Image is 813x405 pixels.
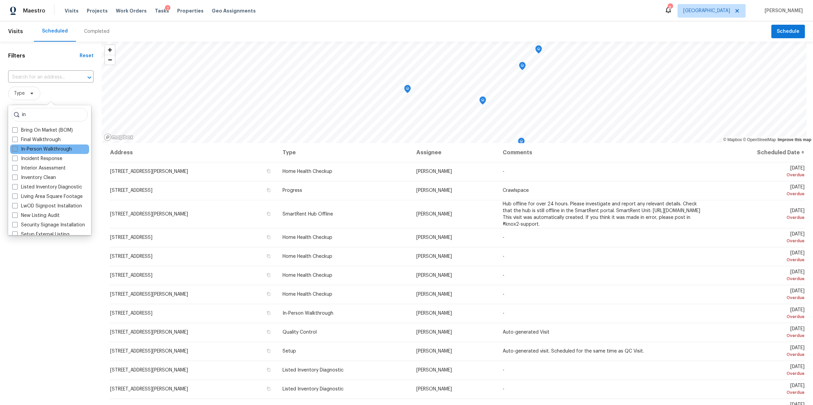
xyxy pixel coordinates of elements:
button: Zoom in [105,45,115,55]
span: Properties [177,7,204,14]
span: Hub offline for over 24 hours. Please investigate and report any relevant details. Check that the... [503,202,700,227]
span: Maestro [23,7,45,14]
div: Map marker [518,138,525,148]
a: Improve this map [778,137,811,142]
span: Zoom out [105,55,115,65]
span: - [503,169,504,174]
span: Progress [283,188,302,193]
span: [STREET_ADDRESS] [110,188,152,193]
span: [DATE] [711,208,805,221]
span: [DATE] [711,185,805,197]
span: [DATE] [711,345,805,358]
span: Visits [8,24,23,39]
div: Map marker [404,85,411,95]
span: [STREET_ADDRESS][PERSON_NAME] [110,349,188,354]
th: Type [277,143,411,162]
span: [STREET_ADDRESS][PERSON_NAME] [110,212,188,217]
span: Home Health Checkup [283,169,332,174]
div: Scheduled [42,28,68,35]
div: Overdue [711,172,805,178]
span: - [503,235,504,240]
label: Interior Assessment [12,165,66,172]
span: [DATE] [711,364,805,377]
button: Copy Address [266,386,272,392]
span: - [503,311,504,316]
button: Copy Address [266,234,272,240]
span: [PERSON_NAME] [416,349,452,354]
span: Listed Inventory Diagnostic [283,387,343,391]
span: - [503,387,504,391]
span: [STREET_ADDRESS] [110,254,152,259]
button: Schedule [771,25,805,39]
span: Geo Assignments [212,7,256,14]
span: - [503,368,504,373]
div: Overdue [711,332,805,339]
span: Home Health Checkup [283,235,332,240]
span: - [503,273,504,278]
span: In-Person Walkthrough [283,311,333,316]
span: Auto-generated visit. Scheduled for the same time as QC Visit. [503,349,644,354]
span: [PERSON_NAME] [416,330,452,335]
div: Overdue [711,256,805,263]
span: [DATE] [711,327,805,339]
div: Overdue [711,275,805,282]
span: Crawlspace [503,188,529,193]
div: Overdue [711,313,805,320]
th: Address [110,143,277,162]
span: [PERSON_NAME] [416,169,452,174]
label: Living Area Square Footage [12,193,83,200]
div: Overdue [711,238,805,244]
span: Visits [65,7,79,14]
div: Completed [84,28,109,35]
span: [PERSON_NAME] [416,212,452,217]
label: Setup External Listing [12,231,69,238]
span: Auto-generated Visit [503,330,549,335]
span: [STREET_ADDRESS][PERSON_NAME] [110,368,188,373]
label: LwOD Signpost Installation [12,203,82,209]
input: Search for an address... [8,72,75,83]
span: [DATE] [711,289,805,301]
span: - [503,254,504,259]
span: [PERSON_NAME] [416,188,452,193]
a: Mapbox homepage [104,133,133,141]
span: [DATE] [711,232,805,244]
span: [PERSON_NAME] [416,273,452,278]
label: Security Signage Installation [12,222,85,228]
canvas: Map [102,42,807,143]
div: Map marker [535,45,542,56]
span: - [503,292,504,297]
span: [PERSON_NAME] [416,292,452,297]
h1: Filters [8,52,80,59]
button: Copy Address [266,211,272,217]
a: Mapbox [723,137,742,142]
span: [DATE] [711,308,805,320]
span: Setup [283,349,296,354]
span: [PERSON_NAME] [416,311,452,316]
span: SmartRent Hub Offline [283,212,333,217]
span: [DATE] [711,166,805,178]
button: Copy Address [266,310,272,316]
div: Map marker [519,62,526,72]
div: Overdue [711,294,805,301]
span: [PERSON_NAME] [416,235,452,240]
div: Overdue [711,214,805,221]
span: [STREET_ADDRESS][PERSON_NAME] [110,387,188,391]
th: Assignee [411,143,497,162]
span: Home Health Checkup [283,254,332,259]
span: Listed Inventory Diagnostic [283,368,343,373]
div: Overdue [711,370,805,377]
span: Quality Control [283,330,317,335]
span: [STREET_ADDRESS] [110,273,152,278]
span: [DATE] [711,251,805,263]
label: In-Person Walkthrough [12,146,72,153]
span: [PERSON_NAME] [416,368,452,373]
span: [STREET_ADDRESS] [110,311,152,316]
span: [PERSON_NAME] [416,387,452,391]
button: Copy Address [266,272,272,278]
div: Overdue [711,190,805,197]
span: Type [14,90,25,97]
span: Home Health Checkup [283,292,332,297]
span: [STREET_ADDRESS] [110,235,152,240]
div: 8 [668,4,672,11]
